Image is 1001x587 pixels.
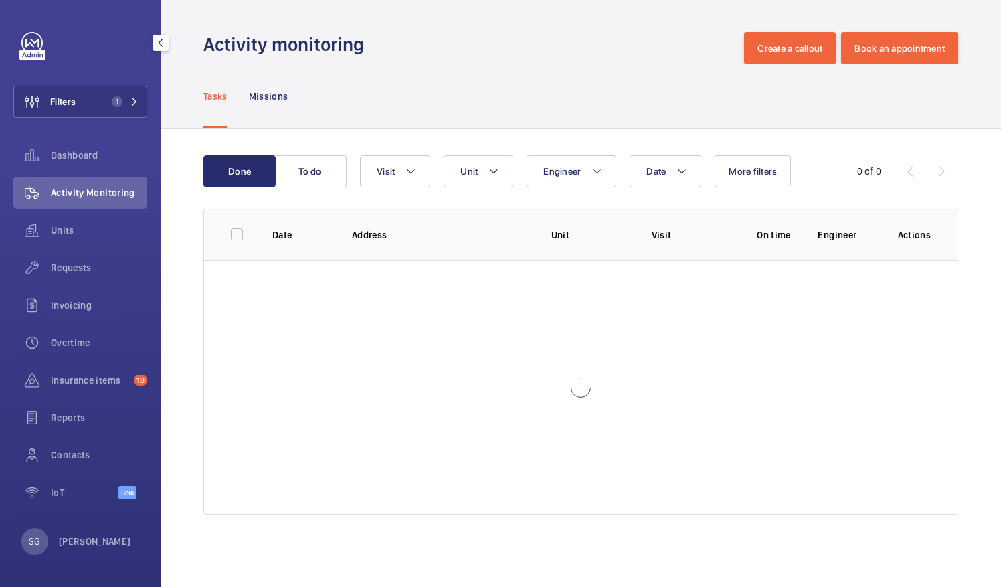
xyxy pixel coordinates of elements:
[352,228,530,242] p: Address
[630,155,701,187] button: Date
[272,228,331,242] p: Date
[751,228,796,242] p: On time
[51,299,147,312] span: Invoicing
[51,336,147,349] span: Overtime
[818,228,876,242] p: Engineer
[118,486,136,499] span: Beta
[134,375,147,386] span: 18
[543,166,581,177] span: Engineer
[360,155,430,187] button: Visit
[744,32,836,64] button: Create a callout
[51,149,147,162] span: Dashboard
[444,155,513,187] button: Unit
[203,155,276,187] button: Done
[460,166,478,177] span: Unit
[652,228,730,242] p: Visit
[51,224,147,237] span: Units
[898,228,931,242] p: Actions
[274,155,347,187] button: To do
[377,166,395,177] span: Visit
[857,165,881,178] div: 0 of 0
[50,95,76,108] span: Filters
[51,411,147,424] span: Reports
[51,186,147,199] span: Activity Monitoring
[51,373,128,387] span: Insurance items
[729,166,777,177] span: More filters
[249,90,288,103] p: Missions
[51,261,147,274] span: Requests
[551,228,630,242] p: Unit
[59,535,131,548] p: [PERSON_NAME]
[51,448,147,462] span: Contacts
[203,32,372,57] h1: Activity monitoring
[29,535,40,548] p: SG
[13,86,147,118] button: Filters1
[51,486,118,499] span: IoT
[203,90,227,103] p: Tasks
[112,96,122,107] span: 1
[841,32,958,64] button: Book an appointment
[646,166,666,177] span: Date
[527,155,616,187] button: Engineer
[715,155,791,187] button: More filters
